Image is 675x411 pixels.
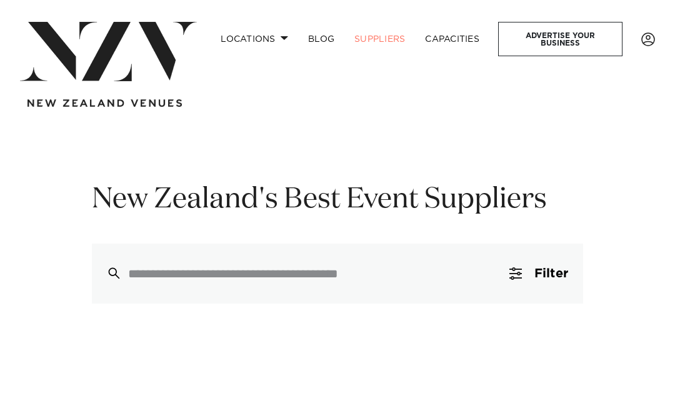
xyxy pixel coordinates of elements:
[344,26,415,52] a: SUPPLIERS
[27,99,182,107] img: new-zealand-venues-text.png
[211,26,298,52] a: Locations
[498,22,622,56] a: Advertise your business
[20,22,197,81] img: nzv-logo.png
[534,267,568,280] span: Filter
[92,181,583,219] h1: New Zealand's Best Event Suppliers
[298,26,344,52] a: BLOG
[494,244,583,304] button: Filter
[415,26,489,52] a: Capacities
